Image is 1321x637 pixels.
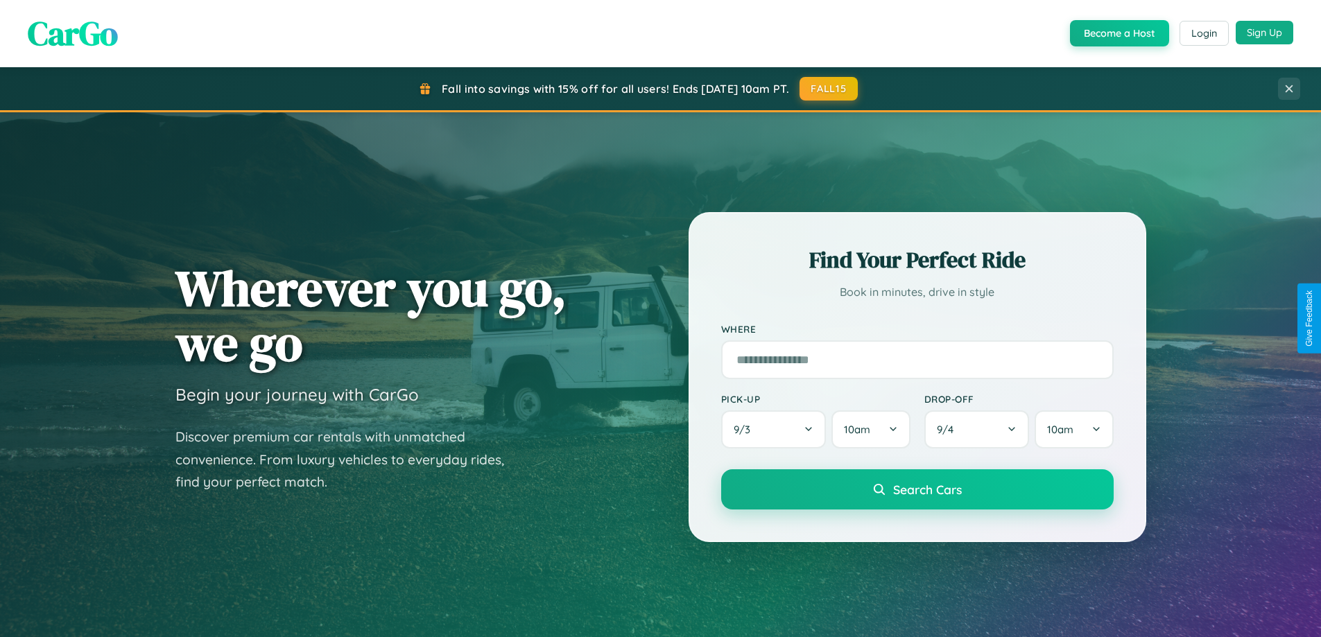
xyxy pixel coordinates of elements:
span: 9 / 3 [734,423,757,436]
button: Become a Host [1070,20,1169,46]
button: 9/4 [924,410,1030,448]
button: Sign Up [1236,21,1293,44]
span: 10am [844,423,870,436]
h1: Wherever you go, we go [175,261,567,370]
span: Search Cars [893,482,962,497]
button: Login [1180,21,1229,46]
label: Drop-off [924,393,1114,405]
span: Fall into savings with 15% off for all users! Ends [DATE] 10am PT. [442,82,789,96]
button: 9/3 [721,410,827,448]
span: CarGo [28,10,118,56]
button: Search Cars [721,469,1114,509]
h3: Begin your journey with CarGo [175,384,419,405]
button: 10am [1035,410,1113,448]
label: Pick-up [721,393,910,405]
h2: Find Your Perfect Ride [721,245,1114,275]
div: Give Feedback [1304,290,1314,347]
label: Where [721,323,1114,335]
p: Book in minutes, drive in style [721,282,1114,302]
span: 9 / 4 [937,423,960,436]
button: FALL15 [800,77,858,101]
span: 10am [1047,423,1073,436]
p: Discover premium car rentals with unmatched convenience. From luxury vehicles to everyday rides, ... [175,426,522,494]
button: 10am [831,410,910,448]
